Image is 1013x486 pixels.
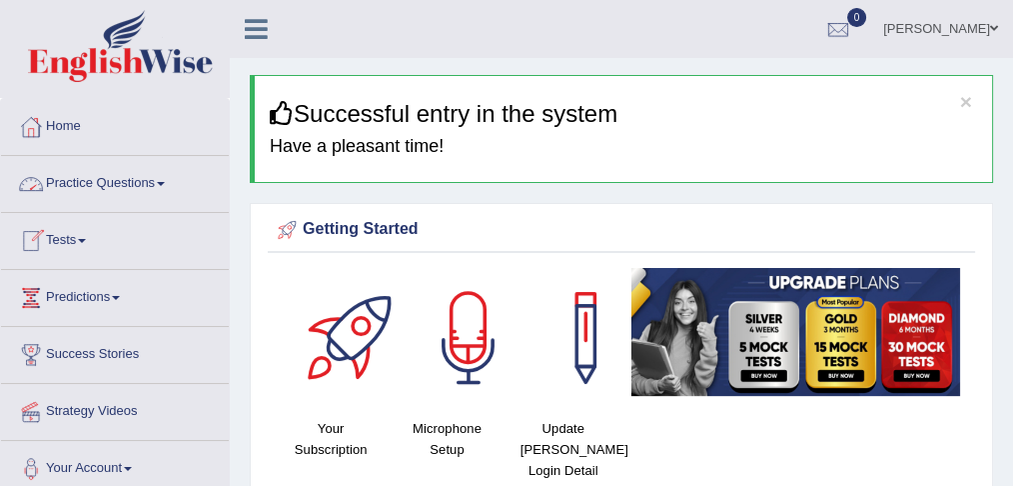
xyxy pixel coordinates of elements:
[515,418,611,481] h4: Update [PERSON_NAME] Login Detail
[1,99,229,149] a: Home
[1,213,229,263] a: Tests
[1,327,229,377] a: Success Stories
[1,384,229,434] a: Strategy Videos
[847,8,867,27] span: 0
[1,156,229,206] a: Practice Questions
[1,270,229,320] a: Predictions
[283,418,379,460] h4: Your Subscription
[270,137,977,157] h4: Have a pleasant time!
[631,268,960,395] img: small5.jpg
[960,91,972,112] button: ×
[399,418,495,460] h4: Microphone Setup
[270,101,977,127] h3: Successful entry in the system
[273,215,970,245] div: Getting Started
